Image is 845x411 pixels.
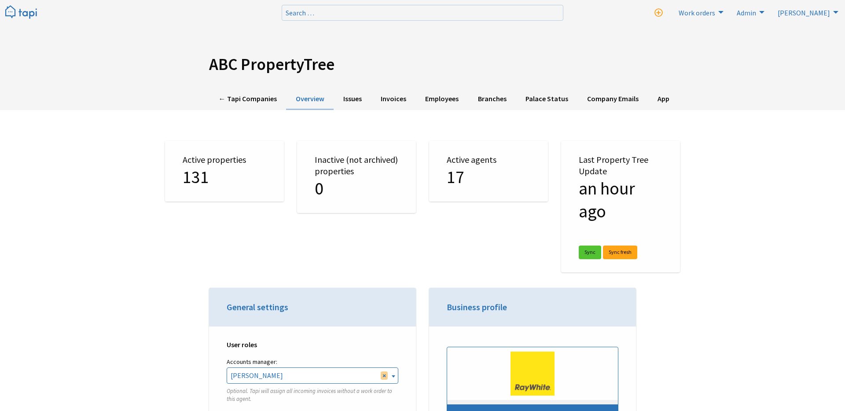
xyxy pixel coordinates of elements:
[648,88,679,110] a: App
[5,5,37,20] img: Tapi logo
[737,8,756,17] span: Admin
[416,88,468,110] a: Employees
[561,141,680,272] div: Last Property Tree Update
[778,8,830,17] span: [PERSON_NAME]
[227,367,398,383] span: Rebekah Osborne
[673,5,726,19] a: Work orders
[654,9,663,17] i: New work order
[577,88,648,110] a: Company Emails
[516,88,577,110] a: Palace Status
[731,5,767,19] a: Admin
[183,166,209,188] span: 131
[447,301,618,313] h3: Business profile
[772,5,841,19] li: Rebekah
[227,387,398,403] p: Optional. Tapi will assign all incoming invoices without a work order to this agent.
[603,246,637,259] a: Sync fresh
[447,166,464,188] span: 17
[165,141,284,202] div: Active properties
[227,340,257,349] strong: User roles
[429,141,548,202] div: Active agents
[381,371,388,379] span: Remove all items
[209,88,286,110] a: ← Tapi Companies
[227,356,398,367] label: Accounts manager:
[511,352,555,396] img: .jpg
[227,301,398,313] h3: General settings
[579,246,601,259] a: Sync
[468,88,516,110] a: Branches
[286,8,314,17] span: Search …
[286,88,334,110] a: Overview
[679,8,715,17] span: Work orders
[227,368,398,383] span: Rebekah Osborne
[579,177,635,222] span: 21/8/2025 at 2:00pm
[315,177,323,199] span: 0
[334,88,371,110] a: Issues
[297,141,416,213] div: Inactive (not archived) properties
[209,55,636,74] h1: ABC PropertyTree
[371,88,416,110] a: Invoices
[772,5,841,19] a: [PERSON_NAME]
